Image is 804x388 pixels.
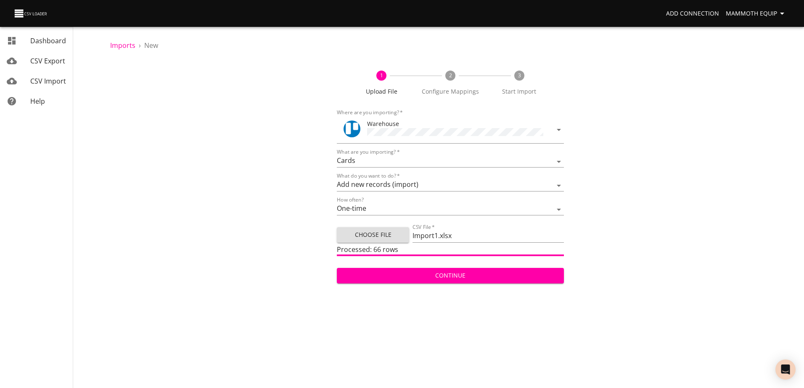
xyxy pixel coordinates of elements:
[367,120,399,128] span: Warehouse
[30,56,65,66] span: CSV Export
[144,41,158,50] span: New
[413,225,435,230] label: CSV File
[518,72,521,79] text: 3
[344,121,360,137] div: Tool
[337,149,399,155] label: What are you importing?
[337,245,398,254] span: Processed: 66 rows
[30,36,66,45] span: Dashboard
[449,72,452,79] text: 2
[722,6,791,21] button: Mammoth Equip
[337,116,563,144] div: ToolWarehouse
[775,359,796,380] div: Open Intercom Messenger
[488,87,550,96] span: Start Import
[13,8,49,19] img: CSV Loader
[419,87,481,96] span: Configure Mappings
[344,270,557,281] span: Continue
[110,41,135,50] a: Imports
[350,87,413,96] span: Upload File
[139,40,141,50] li: ›
[337,110,403,115] label: Where are you importing?
[344,230,402,240] span: Choose File
[30,97,45,106] span: Help
[337,173,400,178] label: What do you want to do?
[726,8,787,19] span: Mammoth Equip
[663,6,722,21] a: Add Connection
[337,197,364,202] label: How often?
[380,72,383,79] text: 1
[30,76,66,86] span: CSV Import
[337,227,409,243] button: Choose File
[344,121,360,137] img: Trello
[337,268,563,283] button: Continue
[666,8,719,19] span: Add Connection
